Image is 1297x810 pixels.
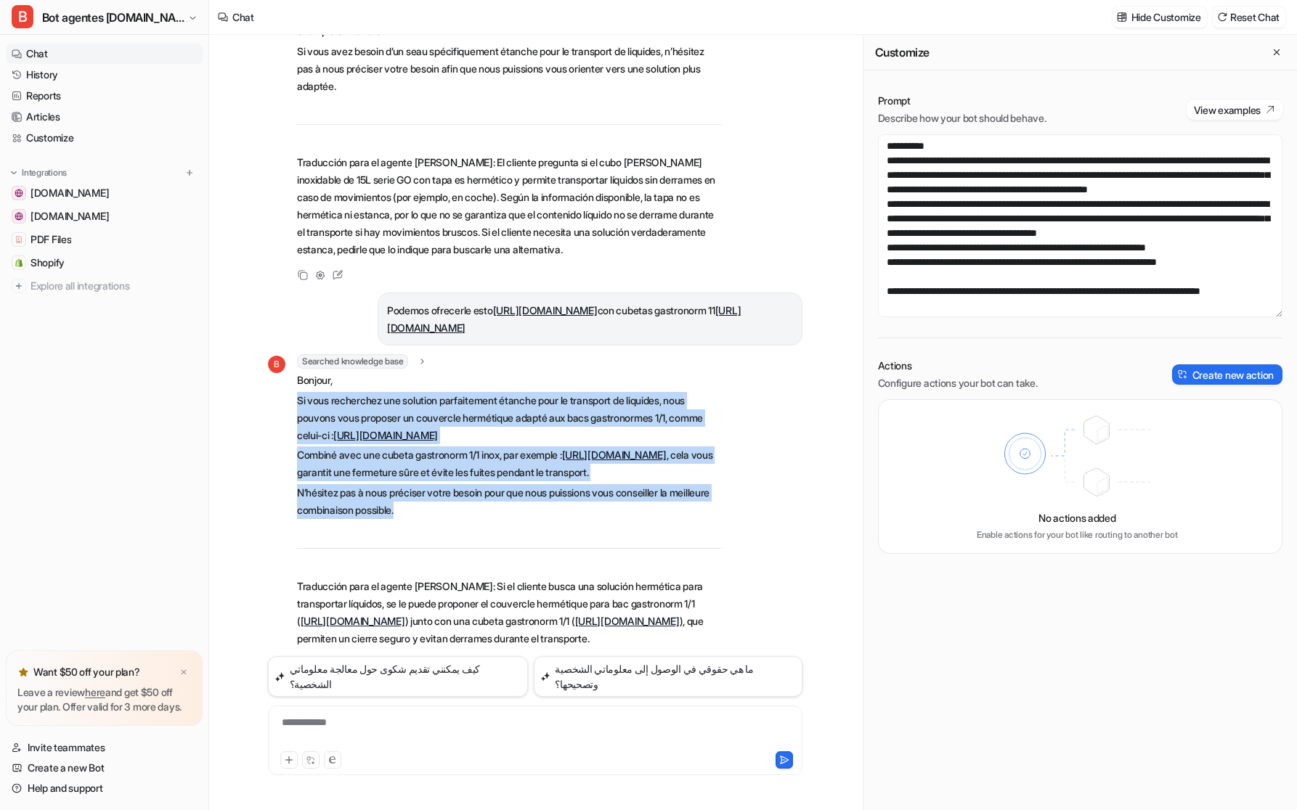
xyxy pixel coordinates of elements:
[17,685,191,714] p: Leave a review and get $50 off your plan. Offer valid for 3 more days.
[297,354,408,369] span: Searched knowledge base
[6,778,203,798] a: Help and support
[1178,369,1188,380] img: create-action-icon.svg
[297,484,722,519] p: N’hésitez pas à nous préciser votre besoin pour que nous puissions vous conseiller la meilleure c...
[6,229,203,250] a: PDF FilesPDF Files
[31,232,71,247] span: PDF Files
[17,666,29,678] img: star
[42,7,184,28] span: Bot agentes [DOMAIN_NAME]
[268,656,528,697] button: كيف يمكنني تقديم شكوى حول معالجة معلوماتي الشخصية؟
[22,167,67,179] p: Integrations
[1187,99,1282,120] button: View examples
[6,276,203,296] a: Explore all integrations
[15,212,23,221] img: www.lioninox.com
[297,154,722,258] p: Traducción para el agente [PERSON_NAME]: El cliente pregunta si el cubo [PERSON_NAME] inoxidable ...
[333,429,438,441] a: [URL][DOMAIN_NAME]
[301,615,405,627] a: [URL][DOMAIN_NAME]
[6,183,203,203] a: handwashbasin.com[DOMAIN_NAME]
[878,359,1038,373] p: Actions
[1217,12,1227,22] img: reset
[297,446,722,481] p: Combiné avec une cubeta gastronorm 1/1 inox, par exemple : , cela vous garantit une fermeture sûr...
[6,128,203,148] a: Customize
[878,94,1046,108] p: Prompt
[12,5,33,28] span: B
[875,45,930,60] h2: Customize
[33,665,140,679] p: Want $50 off your plan?
[6,165,71,180] button: Integrations
[31,274,197,298] span: Explore all integrations
[575,615,680,627] a: [URL][DOMAIN_NAME]
[15,258,23,267] img: Shopify
[1131,9,1201,25] p: Hide Customize
[1213,7,1285,28] button: Reset Chat
[6,107,203,127] a: Articles
[184,168,195,178] img: menu_add.svg
[1038,510,1116,525] p: No actions added
[9,168,19,178] img: expand menu
[31,255,65,270] span: Shopify
[387,302,793,337] p: Podemos ofrecerle esto con cubetas gastronorm 11
[297,392,722,444] p: Si vous recherchez une solution parfaitement étanche pour le transport de liquides, nous pouvons ...
[31,186,109,200] span: [DOMAIN_NAME]
[15,235,23,244] img: PDF Files
[297,43,722,95] p: Si vous avez besoin d’un seau spécifiquement étanche pour le transport de liquides, n’hésitez pas...
[6,65,203,85] a: History
[1268,44,1285,61] button: Close flyout
[6,737,203,758] a: Invite teammates
[6,253,203,273] a: ShopifyShopify
[1113,7,1207,28] button: Hide Customize
[6,758,203,778] a: Create a new Bot
[6,86,203,106] a: Reports
[297,578,722,647] p: Traducción para el agente [PERSON_NAME]: Si el cliente busca una solución hermética para transpor...
[6,44,203,64] a: Chat
[878,111,1046,126] p: Describe how your bot should behave.
[493,304,598,316] a: [URL][DOMAIN_NAME]
[12,279,26,293] img: explore all integrations
[6,206,203,226] a: www.lioninox.com[DOMAIN_NAME]
[268,356,285,373] span: B
[534,656,802,697] button: ما هي حقوقي في الوصول إلى معلوماتي الشخصية وتصحيحها؟
[85,686,105,698] a: here
[1117,12,1127,22] img: customize
[297,372,722,389] p: Bonjour,
[179,668,188,677] img: x
[977,528,1178,541] p: Enable actions for your bot like routing to another bot
[1172,364,1282,385] button: Create new action
[562,449,667,461] a: [URL][DOMAIN_NAME]
[31,209,109,224] span: [DOMAIN_NAME]
[387,304,741,334] a: [URL][DOMAIN_NAME]
[878,376,1038,390] p: Configure actions your bot can take.
[15,189,23,197] img: handwashbasin.com
[232,9,254,25] div: Chat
